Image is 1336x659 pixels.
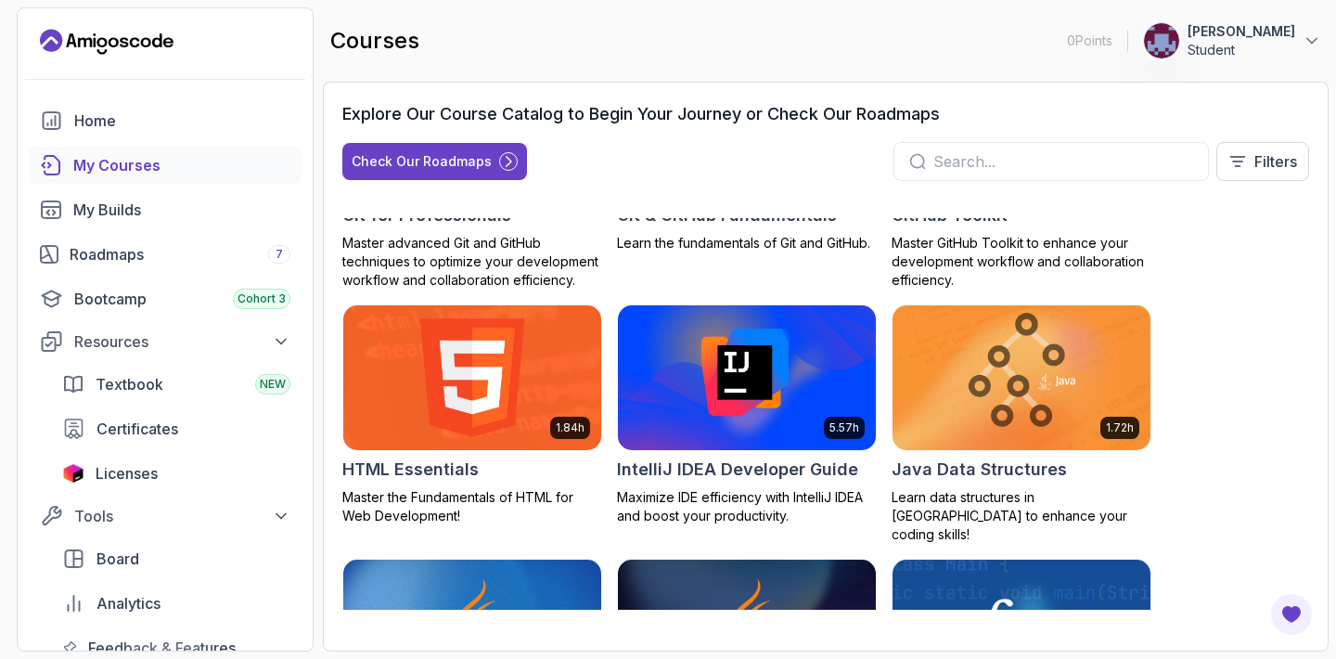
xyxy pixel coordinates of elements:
[1188,41,1295,59] p: Student
[51,366,302,403] a: textbook
[342,457,479,483] h2: HTML Essentials
[892,488,1151,544] p: Learn data structures in [GEOGRAPHIC_DATA] to enhance your coding skills!
[29,147,302,184] a: courses
[260,377,286,392] span: NEW
[1144,23,1179,58] img: user profile image
[62,464,84,483] img: jetbrains icon
[617,457,858,483] h2: IntelliJ IDEA Developer Guide
[892,304,1151,544] a: Java Data Structures card1.72hJava Data StructuresLearn data structures in [GEOGRAPHIC_DATA] to e...
[342,488,602,525] p: Master the Fundamentals of HTML for Web Development!
[618,305,876,450] img: IntelliJ IDEA Developer Guide card
[96,548,139,570] span: Board
[617,234,877,252] p: Learn the fundamentals of Git and GitHub.
[29,280,302,317] a: bootcamp
[1216,142,1309,181] button: Filters
[352,152,492,171] div: Check Our Roadmaps
[1188,22,1295,41] p: [PERSON_NAME]
[74,330,290,353] div: Resources
[1269,592,1314,637] button: Open Feedback Button
[337,302,608,453] img: HTML Essentials card
[51,585,302,622] a: analytics
[51,410,302,447] a: certificates
[74,288,290,310] div: Bootcamp
[892,457,1067,483] h2: Java Data Structures
[29,325,302,358] button: Resources
[1067,32,1112,50] p: 0 Points
[29,499,302,533] button: Tools
[617,304,877,525] a: IntelliJ IDEA Developer Guide card5.57hIntelliJ IDEA Developer GuideMaximize IDE efficiency with ...
[556,420,584,435] p: 1.84h
[29,236,302,273] a: roadmaps
[88,637,236,659] span: Feedback & Features
[342,143,527,180] button: Check Our Roadmaps
[74,110,290,132] div: Home
[73,199,290,221] div: My Builds
[74,505,290,527] div: Tools
[1254,150,1297,173] p: Filters
[96,592,161,614] span: Analytics
[29,191,302,228] a: builds
[73,154,290,176] div: My Courses
[342,234,602,290] p: Master advanced Git and GitHub techniques to optimize your development workflow and collaboration...
[96,418,178,440] span: Certificates
[1106,420,1134,435] p: 1.72h
[893,305,1150,450] img: Java Data Structures card
[933,150,1193,173] input: Search...
[29,102,302,139] a: home
[40,27,173,57] a: Landing page
[51,540,302,577] a: board
[96,373,163,395] span: Textbook
[70,243,290,265] div: Roadmaps
[342,101,940,127] h3: Explore Our Course Catalog to Begin Your Journey or Check Our Roadmaps
[51,455,302,492] a: licenses
[276,247,283,262] span: 7
[330,26,419,56] h2: courses
[1143,22,1321,59] button: user profile image[PERSON_NAME]Student
[96,462,158,485] span: Licenses
[892,234,1151,290] p: Master GitHub Toolkit to enhance your development workflow and collaboration efficiency.
[829,420,859,435] p: 5.57h
[617,488,877,525] p: Maximize IDE efficiency with IntelliJ IDEA and boost your productivity.
[342,304,602,525] a: HTML Essentials card1.84hHTML EssentialsMaster the Fundamentals of HTML for Web Development!
[238,291,286,306] span: Cohort 3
